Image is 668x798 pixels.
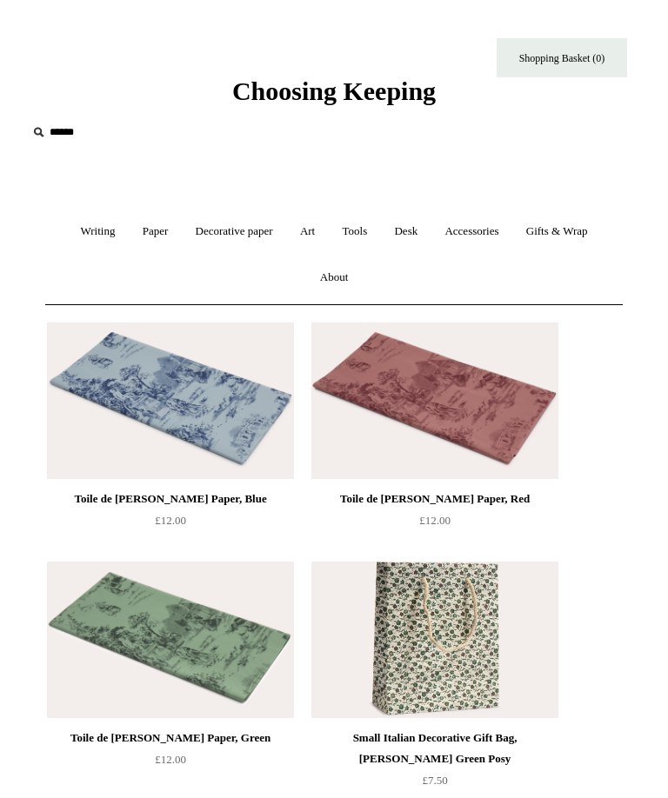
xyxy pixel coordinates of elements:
[47,562,294,718] a: Toile de Jouy Tissue Paper, Green Toile de Jouy Tissue Paper, Green
[51,728,290,748] div: Toile de [PERSON_NAME] Paper, Green
[47,562,294,718] img: Toile de Jouy Tissue Paper, Green
[288,209,327,255] a: Art
[47,323,294,479] img: Toile de Jouy Tissue Paper, Blue
[497,38,627,77] a: Shopping Basket (0)
[331,209,380,255] a: Tools
[155,514,186,527] span: £12.00
[422,774,447,787] span: £7.50
[311,562,558,718] a: Small Italian Decorative Gift Bag, Remondini Green Posy Small Italian Decorative Gift Bag, Remond...
[47,323,294,479] a: Toile de Jouy Tissue Paper, Blue Toile de Jouy Tissue Paper, Blue
[232,90,436,103] a: Choosing Keeping
[311,323,558,479] img: Toile de Jouy Tissue Paper, Red
[311,562,558,718] img: Small Italian Decorative Gift Bag, Remondini Green Posy
[311,489,558,560] a: Toile de [PERSON_NAME] Paper, Red £12.00
[432,209,511,255] a: Accessories
[184,209,285,255] a: Decorative paper
[130,209,181,255] a: Paper
[382,209,430,255] a: Desk
[308,255,361,301] a: About
[316,728,554,769] div: Small Italian Decorative Gift Bag, [PERSON_NAME] Green Posy
[316,489,554,509] div: Toile de [PERSON_NAME] Paper, Red
[47,489,294,560] a: Toile de [PERSON_NAME] Paper, Blue £12.00
[419,514,451,527] span: £12.00
[155,753,186,766] span: £12.00
[311,323,558,479] a: Toile de Jouy Tissue Paper, Red Toile de Jouy Tissue Paper, Red
[514,209,600,255] a: Gifts & Wrap
[68,209,127,255] a: Writing
[232,76,436,105] span: Choosing Keeping
[51,489,290,509] div: Toile de [PERSON_NAME] Paper, Blue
